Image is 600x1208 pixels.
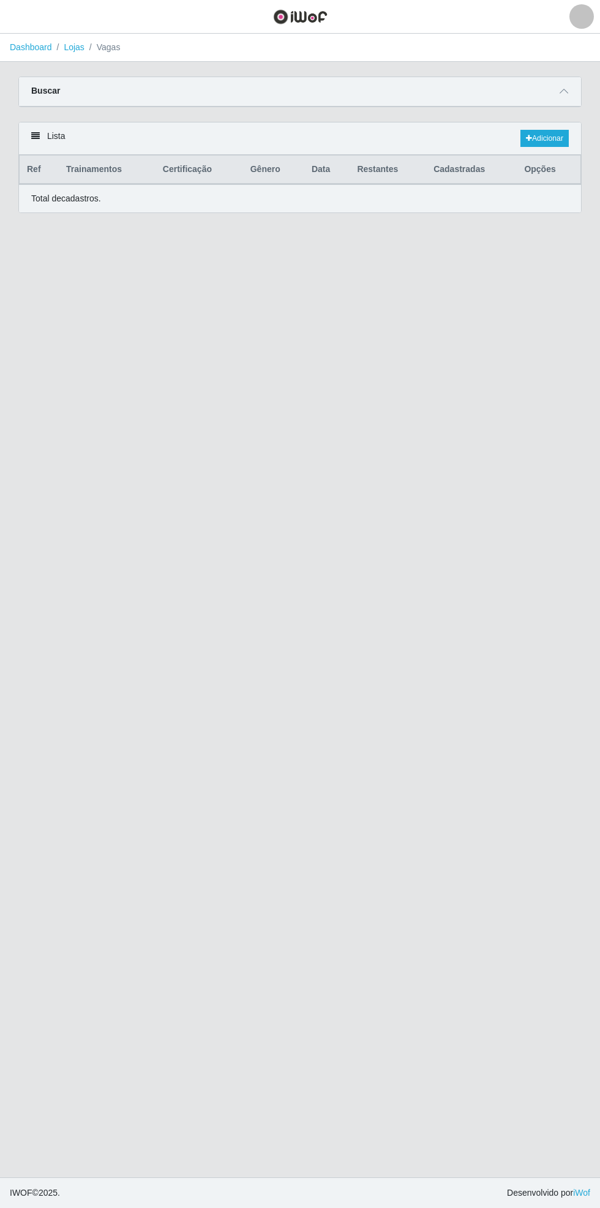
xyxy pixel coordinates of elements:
[304,156,350,184] th: Data
[10,1188,32,1198] span: IWOF
[517,156,580,184] th: Opções
[273,9,328,24] img: CoreUI Logo
[59,156,156,184] th: Trainamentos
[31,86,60,96] strong: Buscar
[507,1187,590,1199] span: Desenvolvido por
[19,122,581,155] div: Lista
[156,156,243,184] th: Certificação
[64,42,84,52] a: Lojas
[10,42,52,52] a: Dashboard
[520,130,569,147] a: Adicionar
[426,156,517,184] th: Cadastradas
[10,1187,60,1199] span: © 2025 .
[20,156,59,184] th: Ref
[31,192,101,205] p: Total de cadastros.
[350,156,426,184] th: Restantes
[84,41,121,54] li: Vagas
[573,1188,590,1198] a: iWof
[243,156,304,184] th: Gênero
